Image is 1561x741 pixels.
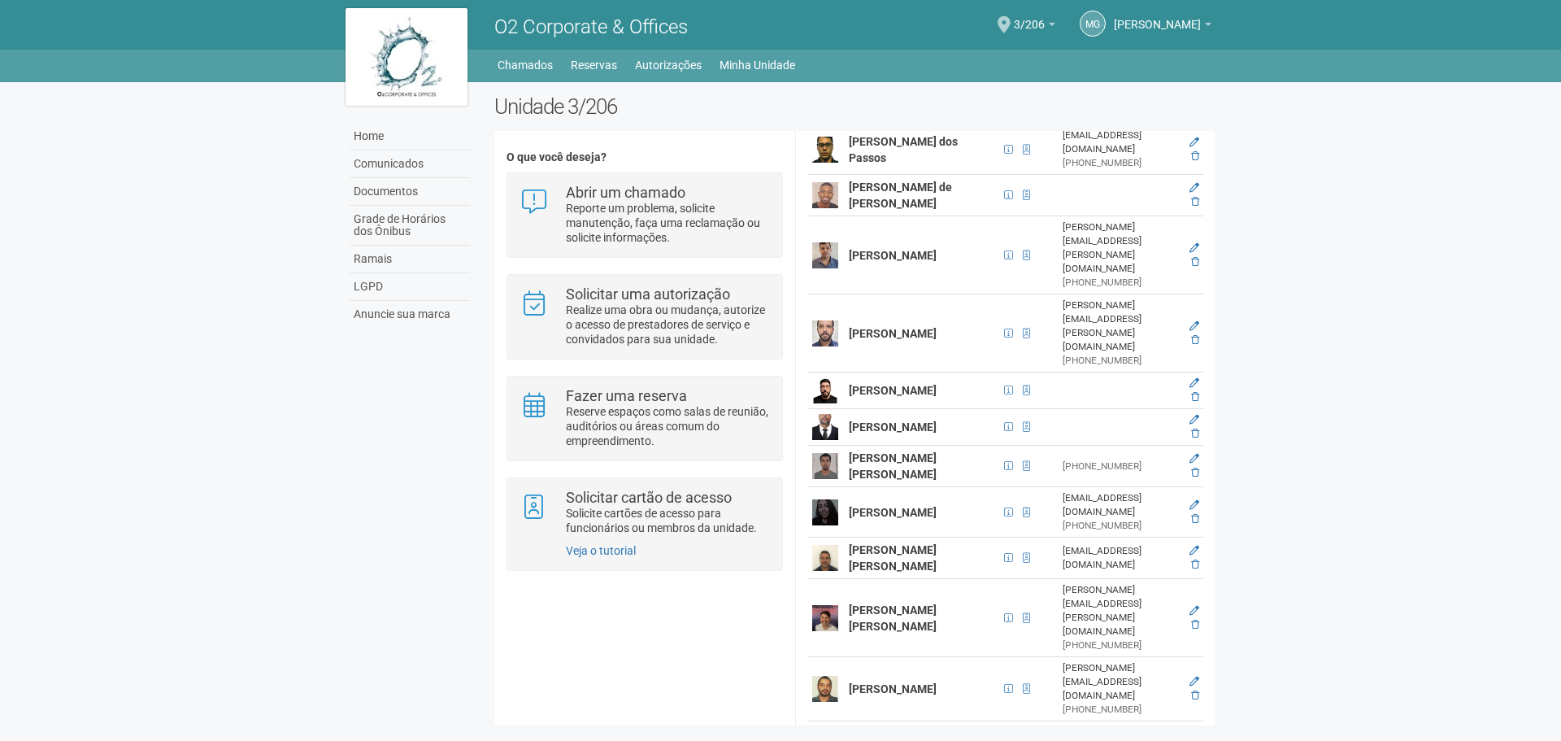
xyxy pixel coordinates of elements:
a: 3/206 [1014,20,1055,33]
div: [PERSON_NAME][EMAIL_ADDRESS][PERSON_NAME][DOMAIN_NAME] [1063,299,1180,354]
strong: [PERSON_NAME] [849,506,937,519]
div: [PHONE_NUMBER] [1063,519,1180,533]
span: O2 Corporate & Offices [494,15,688,38]
div: [PERSON_NAME][EMAIL_ADDRESS][PERSON_NAME][DOMAIN_NAME] [1063,220,1180,276]
h2: Unidade 3/206 [494,94,1215,119]
a: Editar membro [1189,137,1199,148]
a: Editar membro [1189,377,1199,389]
strong: [PERSON_NAME] dos Passos [849,135,958,164]
a: Excluir membro [1191,391,1199,403]
strong: [PERSON_NAME] [PERSON_NAME] [849,451,937,481]
div: [PHONE_NUMBER] [1063,460,1180,473]
a: Excluir membro [1191,467,1199,478]
img: user.png [812,499,838,525]
div: [PERSON_NAME][EMAIL_ADDRESS][DOMAIN_NAME] [1063,661,1180,703]
strong: Fazer uma reserva [566,387,687,404]
strong: [PERSON_NAME] de [PERSON_NAME] [849,181,952,210]
a: Excluir membro [1191,196,1199,207]
img: user.png [812,182,838,208]
strong: Solicitar cartão de acesso [566,489,732,506]
a: Comunicados [350,150,470,178]
a: Grade de Horários dos Ônibus [350,206,470,246]
img: logo.jpg [346,8,467,106]
strong: Solicitar uma autorização [566,286,730,303]
a: Documentos [350,178,470,206]
a: Veja o tutorial [566,544,636,557]
strong: [PERSON_NAME] [849,327,937,340]
a: Excluir membro [1191,690,1199,701]
img: user.png [812,137,838,163]
a: Excluir membro [1191,256,1199,268]
div: [PHONE_NUMBER] [1063,156,1180,170]
a: Autorizações [635,54,702,76]
div: [PHONE_NUMBER] [1063,703,1180,717]
a: Excluir membro [1191,559,1199,570]
img: user.png [812,453,838,479]
a: [PERSON_NAME] [1114,20,1211,33]
a: Editar membro [1189,453,1199,464]
p: Solicite cartões de acesso para funcionários ou membros da unidade. [566,506,770,535]
div: [PHONE_NUMBER] [1063,354,1180,368]
a: Anuncie sua marca [350,301,470,328]
span: Monica Guedes [1114,2,1201,31]
a: Ramais [350,246,470,273]
img: user.png [812,242,838,268]
img: user.png [812,414,838,440]
div: [PHONE_NUMBER] [1063,639,1180,652]
a: Abrir um chamado Reporte um problema, solicite manutenção, faça uma reclamação ou solicite inform... [520,185,769,245]
a: Editar membro [1189,499,1199,511]
strong: [PERSON_NAME] [849,249,937,262]
div: [EMAIL_ADDRESS][DOMAIN_NAME] [1063,129,1180,156]
strong: [PERSON_NAME] [849,384,937,397]
div: [PHONE_NUMBER] [1063,276,1180,290]
a: Editar membro [1189,605,1199,617]
strong: [PERSON_NAME] [PERSON_NAME] [849,604,937,633]
a: Solicitar cartão de acesso Solicite cartões de acesso para funcionários ou membros da unidade. [520,490,769,535]
a: MG [1080,11,1106,37]
a: Excluir membro [1191,619,1199,630]
img: user.png [812,320,838,347]
img: user.png [812,605,838,631]
a: Editar membro [1189,414,1199,425]
a: Minha Unidade [720,54,795,76]
a: Editar membro [1189,545,1199,556]
div: [PERSON_NAME][EMAIL_ADDRESS][PERSON_NAME][DOMAIN_NAME] [1063,583,1180,639]
a: Chamados [498,54,553,76]
strong: [PERSON_NAME] [849,682,937,695]
a: Reservas [571,54,617,76]
img: user.png [812,377,838,403]
a: Excluir membro [1191,428,1199,439]
strong: Abrir um chamado [566,184,685,201]
a: Editar membro [1189,242,1199,254]
a: Editar membro [1189,182,1199,194]
div: [EMAIL_ADDRESS][DOMAIN_NAME] [1063,544,1180,572]
a: Fazer uma reserva Reserve espaços como salas de reunião, auditórios ou áreas comum do empreendime... [520,389,769,448]
a: Editar membro [1189,320,1199,332]
a: LGPD [350,273,470,301]
a: Excluir membro [1191,150,1199,162]
img: user.png [812,545,838,571]
a: Excluir membro [1191,513,1199,525]
a: Home [350,123,470,150]
p: Reserve espaços como salas de reunião, auditórios ou áreas comum do empreendimento. [566,404,770,448]
a: Solicitar uma autorização Realize uma obra ou mudança, autorize o acesso de prestadores de serviç... [520,287,769,347]
div: [EMAIL_ADDRESS][DOMAIN_NAME] [1063,491,1180,519]
strong: [PERSON_NAME] [PERSON_NAME] [849,543,937,573]
a: Excluir membro [1191,334,1199,346]
a: Editar membro [1189,676,1199,687]
p: Reporte um problema, solicite manutenção, faça uma reclamação ou solicite informações. [566,201,770,245]
span: 3/206 [1014,2,1045,31]
strong: [PERSON_NAME] [849,421,937,434]
img: user.png [812,676,838,702]
h4: O que você deseja? [507,151,782,163]
p: Realize uma obra ou mudança, autorize o acesso de prestadores de serviço e convidados para sua un... [566,303,770,347]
